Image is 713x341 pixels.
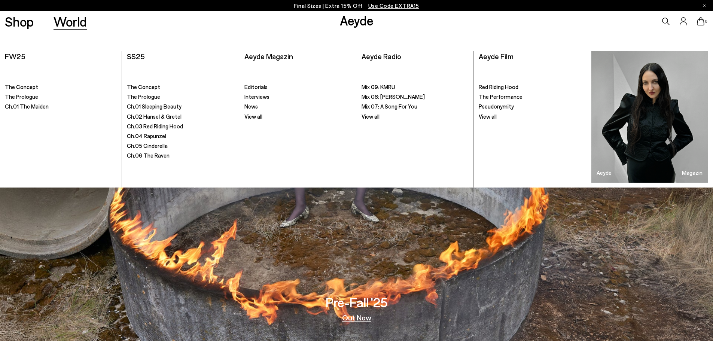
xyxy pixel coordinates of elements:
[244,52,293,61] a: Aeyde Magazin
[362,52,401,61] a: Aeyde Radio
[294,1,419,10] p: Final Sizes | Extra 15% Off
[362,83,469,91] a: Mix 09: KMRU
[127,103,182,110] span: Ch.01 Sleeping Beauty
[326,296,388,309] h3: Pre-Fall '25
[244,93,351,101] a: Interviews
[127,103,234,110] a: Ch.01 Sleeping Beauty
[244,93,269,100] span: Interviews
[244,83,351,91] a: Editorials
[127,113,234,121] a: Ch.02 Hansel & Gretel
[5,103,117,110] a: Ch.01 The Maiden
[127,152,234,159] a: Ch.06 The Raven
[362,113,380,120] span: View all
[697,17,704,25] a: 0
[362,103,469,110] a: Mix 07: A Song For You
[5,93,38,100] span: The Prologue
[479,113,586,121] a: View all
[244,103,258,110] span: News
[5,83,117,91] a: The Concept
[127,123,183,130] span: Ch.03 Red Riding Hood
[479,103,586,110] a: Pseudonymity
[127,142,234,150] a: Ch.05 Cinderella
[5,83,38,90] span: The Concept
[54,15,87,28] a: World
[127,83,160,90] span: The Concept
[5,103,49,110] span: Ch.01 The Maiden
[362,113,469,121] a: View all
[340,12,374,28] a: Aeyde
[127,113,182,120] span: Ch.02 Hansel & Gretel
[127,142,168,149] span: Ch.05 Cinderella
[127,83,234,91] a: The Concept
[479,52,514,61] a: Aeyde Film
[127,93,160,100] span: The Prologue
[127,133,166,139] span: Ch.04 Rapunzel
[362,83,395,90] span: Mix 09: KMRU
[5,52,25,61] a: FW25
[479,93,522,100] span: The Performance
[479,83,518,90] span: Red Riding Hood
[591,51,708,183] img: X-exploration-v2_1_900x.png
[362,93,469,101] a: Mix 08: [PERSON_NAME]
[127,52,145,61] a: SS25
[591,51,708,183] a: Aeyde Magazin
[244,103,351,110] a: News
[362,103,417,110] span: Mix 07: A Song For You
[127,123,234,130] a: Ch.03 Red Riding Hood
[597,170,612,176] h3: Aeyde
[362,93,425,100] span: Mix 08: [PERSON_NAME]
[368,2,419,9] span: Navigate to /collections/ss25-final-sizes
[479,113,497,120] span: View all
[682,170,703,176] h3: Magazin
[127,152,170,159] span: Ch.06 The Raven
[127,133,234,140] a: Ch.04 Rapunzel
[127,93,234,101] a: The Prologue
[244,113,262,120] span: View all
[244,83,268,90] span: Editorials
[5,93,117,101] a: The Prologue
[342,314,371,321] a: Out Now
[479,103,514,110] span: Pseudonymity
[704,19,708,24] span: 0
[244,113,351,121] a: View all
[5,15,34,28] a: Shop
[479,93,586,101] a: The Performance
[479,83,586,91] a: Red Riding Hood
